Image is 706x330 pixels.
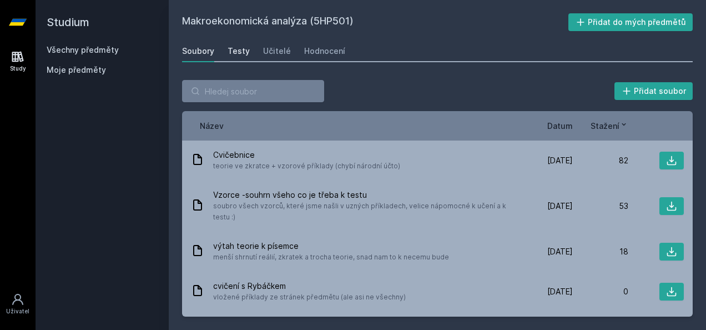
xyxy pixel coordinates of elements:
button: Datum [547,120,573,132]
button: Stažení [591,120,628,132]
span: Vzorce -souhrn všeho co je třeba k testu [213,189,513,201]
a: Uživatel [2,287,33,321]
span: teorie ve zkratce + vzorové příklady (chybí národní účto) [213,161,400,172]
a: Všechny předměty [47,45,119,54]
button: Přidat do mých předmětů [568,13,693,31]
button: Název [200,120,224,132]
a: Hodnocení [304,40,345,62]
span: [DATE] [547,246,573,257]
div: Hodnocení [304,46,345,57]
span: [DATE] [547,201,573,212]
div: Testy [228,46,250,57]
input: Hledej soubor [182,80,324,102]
span: [DATE] [547,286,573,297]
div: 18 [573,246,628,257]
div: 82 [573,155,628,166]
span: Cvičebnice [213,149,400,161]
span: soubro všech vzorců, které jsme našli v uzných příkladech, velice nápomocné k učení a k testu :) [213,201,513,223]
span: Stažení [591,120,619,132]
span: menší shrnutí reálií, zkratek a trocha teorie, snad nam to k necemu bude [213,252,449,263]
div: Učitelé [263,46,291,57]
div: 0 [573,286,628,297]
span: [DATE] [547,155,573,166]
span: výtah teorie k písemce [213,241,449,252]
div: Uživatel [6,307,29,316]
div: Study [10,64,26,73]
h2: Makroekonomická analýza (5HP501) [182,13,568,31]
a: Učitelé [263,40,291,62]
a: Soubory [182,40,214,62]
a: Testy [228,40,250,62]
button: Přidat soubor [614,82,693,100]
div: Soubory [182,46,214,57]
span: cvičení s Rybáčkem [213,281,406,292]
div: 53 [573,201,628,212]
span: vložené příklady ze stránek předmětu (ale asi ne všechny) [213,292,406,303]
a: Study [2,44,33,78]
span: Moje předměty [47,64,106,76]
